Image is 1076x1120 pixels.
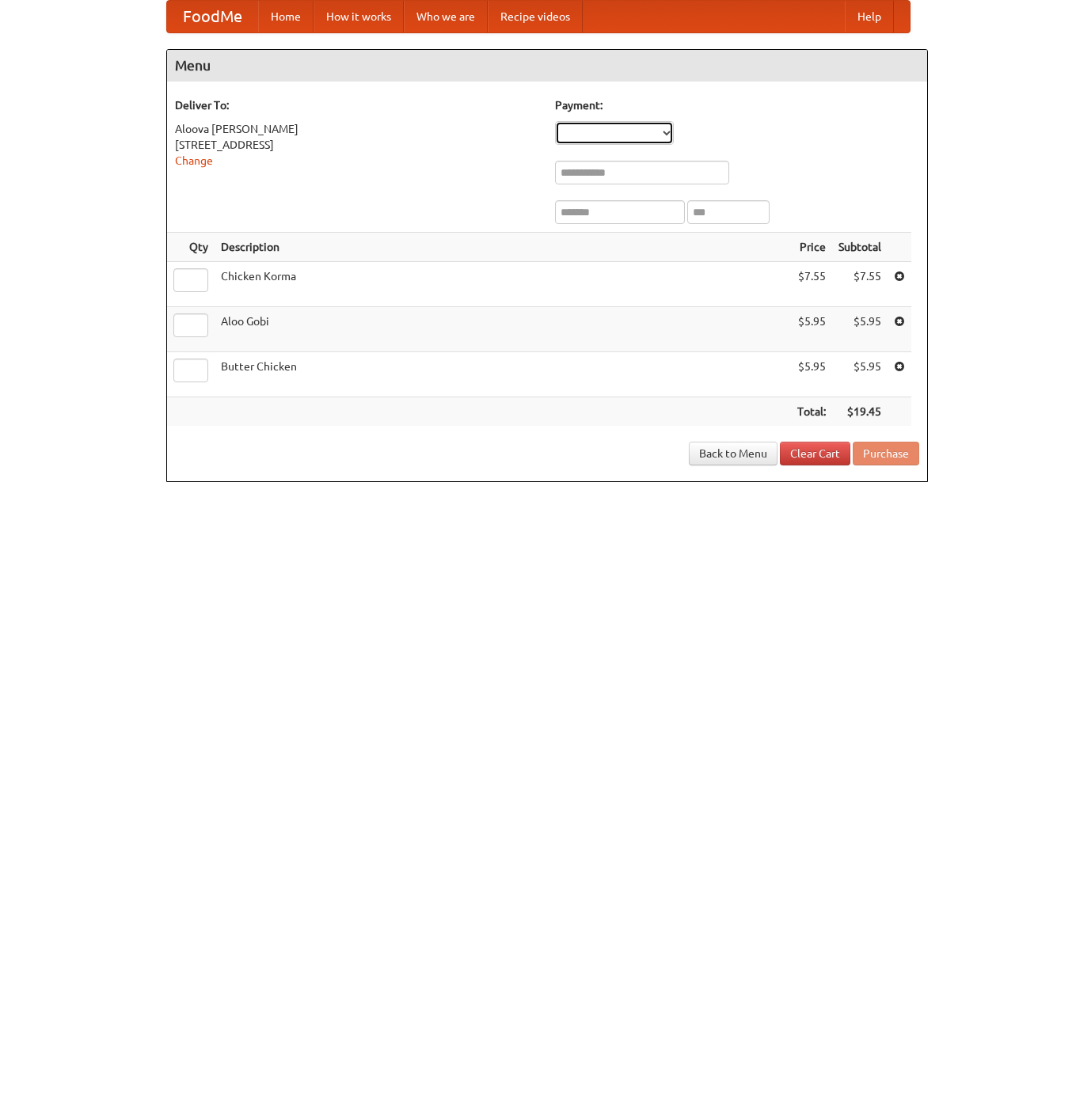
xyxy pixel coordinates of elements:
th: Price [791,233,832,262]
a: FoodMe [167,1,258,32]
a: Help [845,1,894,32]
div: Aloova [PERSON_NAME] [175,121,539,137]
th: Total: [791,397,832,427]
a: Recipe videos [488,1,583,32]
td: Chicken Korma [215,262,791,307]
a: Change [175,154,213,167]
th: Description [215,233,791,262]
th: $19.45 [832,397,888,427]
td: Butter Chicken [215,352,791,397]
td: $5.95 [791,307,832,352]
h5: Deliver To: [175,97,539,113]
a: How it works [314,1,404,32]
th: Subtotal [832,233,888,262]
td: $7.55 [791,262,832,307]
td: Aloo Gobi [215,307,791,352]
td: $5.95 [791,352,832,397]
a: Home [258,1,314,32]
th: Qty [167,233,215,262]
div: [STREET_ADDRESS] [175,137,539,153]
button: Purchase [853,442,919,465]
h4: Menu [167,50,927,82]
td: $5.95 [832,352,888,397]
td: $5.95 [832,307,888,352]
h5: Payment: [555,97,919,113]
a: Who we are [404,1,488,32]
a: Clear Cart [780,442,850,465]
td: $7.55 [832,262,888,307]
a: Back to Menu [689,442,778,465]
